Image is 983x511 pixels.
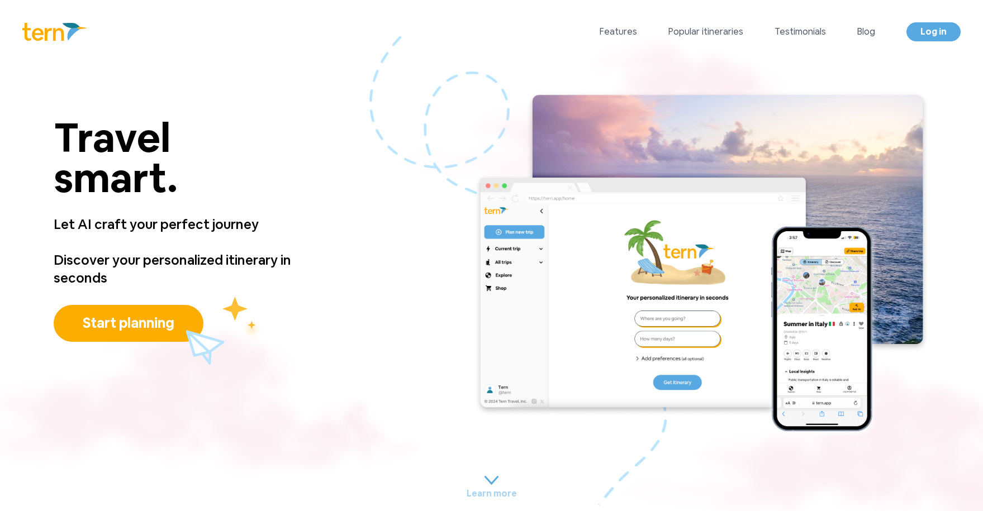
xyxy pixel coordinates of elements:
[920,26,947,37] span: Log in
[54,117,316,198] p: Travel smart.
[54,198,316,251] p: Let AI craft your perfect journey
[54,305,203,342] button: Start planning
[467,487,517,500] p: Learn more
[906,22,961,41] a: Log in
[775,25,826,39] a: Testimonials
[485,476,498,485] img: carrot.9d4c0c77.svg
[22,23,88,41] img: Logo
[216,294,263,341] img: yellow_stars.fff7e055.svg
[186,330,225,365] img: plane.fbf33879.svg
[857,25,875,39] a: Blog
[474,90,929,440] img: main.4bdb0901.png
[600,25,637,39] a: Features
[54,251,316,287] p: Discover your personalized itinerary in seconds
[668,25,743,39] a: Popular itineraries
